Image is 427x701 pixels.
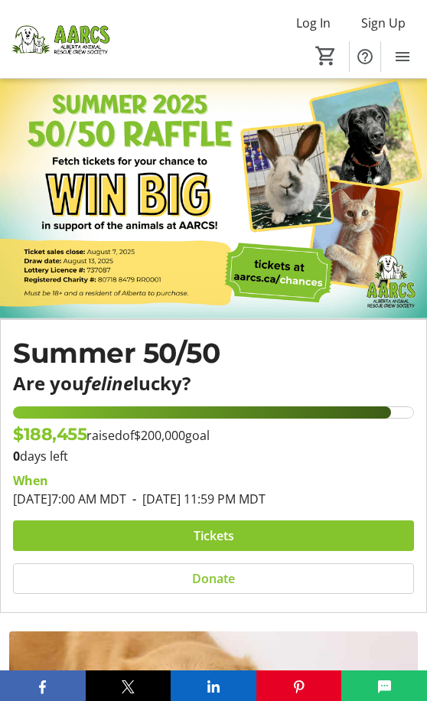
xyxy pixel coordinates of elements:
span: Donate [192,569,235,588]
em: feline [84,370,133,396]
button: Menu [387,41,418,72]
div: When [13,471,48,490]
span: $188,455 [13,424,86,445]
button: Log In [284,11,343,35]
button: Sign Up [349,11,418,35]
span: Sign Up [361,14,406,32]
span: Log In [296,14,331,32]
button: Pinterest [256,670,342,701]
button: Tickets [13,520,414,551]
button: X [86,670,171,701]
span: [DATE] 7:00 AM MDT [13,491,126,507]
button: SMS [341,670,427,701]
p: days left [13,447,414,465]
img: Alberta Animal Rescue Crew Society's Logo [9,11,111,68]
button: Donate [13,563,414,594]
span: - [126,491,142,507]
span: Summer 50/50 [13,336,220,370]
span: $200,000 [134,427,185,444]
button: Help [350,41,380,72]
span: Tickets [194,527,234,545]
div: 94.22749999999999% of fundraising goal reached [13,406,414,419]
span: 0 [13,448,20,465]
button: LinkedIn [171,670,256,701]
button: Cart [312,42,340,70]
p: raised of goal [13,422,210,447]
span: [DATE] 11:59 PM MDT [126,491,266,507]
p: Are you lucky? [13,373,414,393]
